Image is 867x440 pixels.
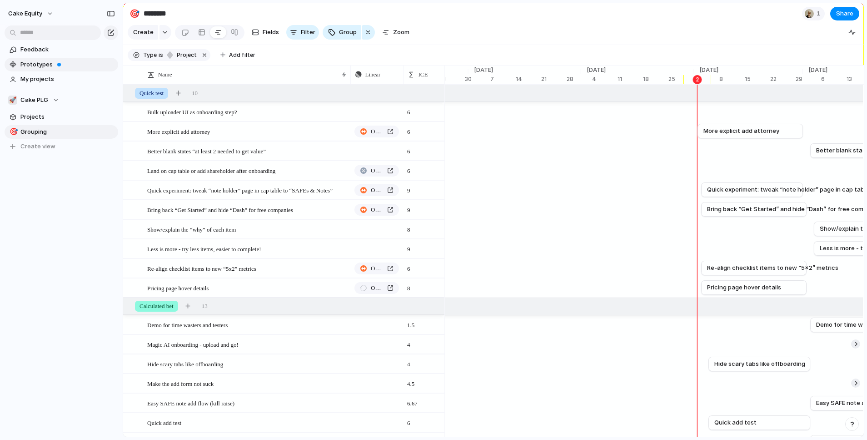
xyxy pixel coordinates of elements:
a: Open inLinear [354,165,399,177]
span: Type [143,51,157,59]
span: 8 [404,220,414,234]
div: 22 [770,75,796,83]
span: Open in Linear [371,205,384,214]
div: 23 [439,75,465,83]
button: project [164,50,199,60]
span: Share [836,9,853,18]
span: Re-align checklist items to new “5x2” metrics [147,263,256,273]
span: Hide scary tabs like offboarding [147,359,223,369]
span: Show/explain the “why” of each item [147,224,236,234]
span: is [159,51,163,59]
span: Cake Equity [8,9,42,18]
span: 4.5 [404,374,418,389]
div: 14 [516,75,541,83]
span: Open in Linear [371,186,384,195]
button: is [157,50,165,60]
div: 8 [719,75,745,83]
div: 7 [490,75,516,83]
span: Feedback [20,45,115,54]
a: My projects [5,72,118,86]
span: Easy SAFE note add flow (kill raise) [147,398,234,408]
span: 6 [404,142,414,156]
span: 6 [404,259,414,273]
a: Feedback [5,43,118,56]
span: 10 [192,89,198,98]
span: 4 [404,335,414,349]
div: 18 [643,75,668,83]
a: Bring back “Get Started” and hide “Dash” for free companies [707,202,801,216]
span: 6 [404,414,414,428]
div: 29 [796,75,803,83]
span: Re-align checklist items to new “5x2” metrics [707,263,838,273]
span: Open in Linear [371,283,384,293]
a: 🎯Grouping [5,125,118,139]
button: Zoom [379,25,413,40]
a: Open inLinear [354,126,399,137]
div: 21 [541,75,567,83]
button: Filter [286,25,319,40]
span: 9 [404,201,414,215]
button: Fields [248,25,283,40]
button: Share [830,7,859,20]
div: 28 [567,75,581,83]
span: 6.67 [404,394,421,408]
span: 8 [404,279,414,293]
button: 🎯 [8,127,17,137]
span: Cake PLG [20,96,48,105]
span: [DATE] [468,66,498,75]
span: Add filter [229,51,255,59]
div: 🚀 [8,96,17,105]
span: 1.5 [404,316,418,330]
button: 🚀Cake PLG [5,93,118,107]
span: [DATE] [694,66,724,75]
a: Open inLinear [354,282,399,294]
span: 6 [404,122,414,137]
a: Re-align checklist items to new “5x2” metrics [707,261,801,275]
div: 4 [592,75,618,83]
span: Open in Linear [371,166,384,175]
span: Pricing page hover details [147,283,209,293]
div: 15 [745,75,770,83]
a: Open inLinear [354,263,399,274]
a: Prototypes [5,58,118,71]
div: 🎯 [130,7,140,20]
span: Open in Linear [371,127,384,136]
span: 4 [404,355,414,369]
button: Group [323,25,361,40]
span: 6 [404,162,414,176]
button: Create [128,25,158,40]
button: Create view [5,140,118,153]
span: Projects [20,112,115,121]
span: Pricing page hover details [707,283,781,292]
span: Bring back “Get Started” and hide “Dash” for free companies [147,204,293,215]
div: 30 [465,75,472,83]
div: 🎯 [10,126,16,137]
span: My projects [20,75,115,84]
span: Zoom [393,28,409,37]
span: Group [339,28,357,37]
span: 13 [202,302,208,311]
span: 6 [404,103,414,117]
span: Filter [301,28,315,37]
span: 9 [404,181,414,195]
span: Make the add form not suck [147,378,214,389]
span: Create view [20,142,55,151]
span: Quick add test [147,417,181,428]
span: Quick experiment: tweak “note holder” page in cap table to “SAFEs & Notes” [147,185,333,195]
span: 9 [404,240,414,254]
div: 11 [618,75,643,83]
span: Land on cap table or add shareholder after onboarding [147,165,275,176]
span: Demo for time wasters and testers [147,319,228,330]
span: 1 [817,9,823,18]
span: More explicit add attorney [703,126,779,136]
button: Cake Equity [4,6,58,21]
span: Hide scary tabs like offboarding [714,359,805,369]
span: Create [133,28,154,37]
span: Less is more - try less items, easier to complete! [147,243,261,254]
span: [DATE] [581,66,611,75]
button: 🎯 [127,6,142,21]
div: 25 [668,75,694,83]
span: Grouping [20,127,115,137]
a: Open inLinear [354,204,399,216]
